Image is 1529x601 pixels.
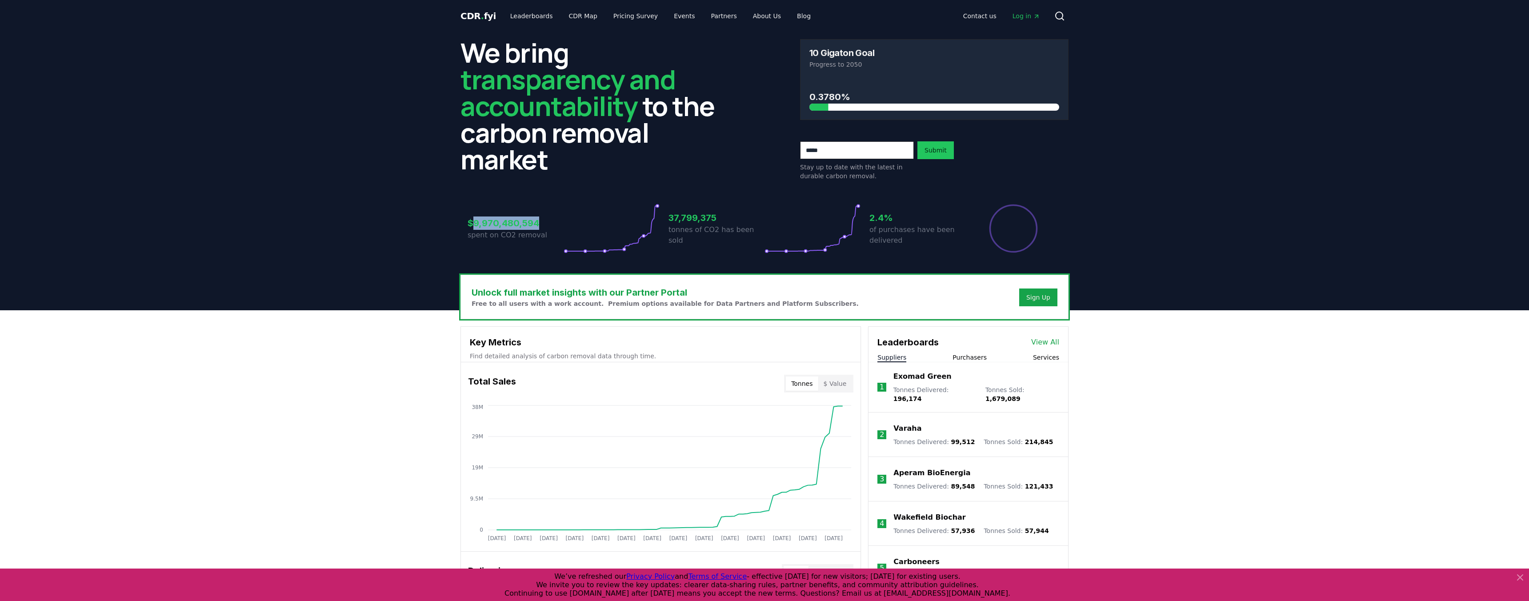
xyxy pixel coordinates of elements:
[480,527,483,533] tspan: 0
[668,224,764,246] p: tonnes of CO2 has been sold
[809,60,1059,69] p: Progress to 2050
[893,395,922,402] span: 196,174
[818,377,852,391] button: $ Value
[893,526,975,535] p: Tonnes Delivered :
[877,353,906,362] button: Suppliers
[1013,12,1040,20] span: Log in
[1025,483,1053,490] span: 121,433
[470,336,852,349] h3: Key Metrics
[951,438,975,445] span: 99,512
[869,211,965,224] h3: 2.4%
[956,8,1004,24] a: Contact us
[668,211,764,224] h3: 37,799,375
[643,535,661,541] tspan: [DATE]
[809,566,852,580] button: % of Sales
[468,216,564,230] h3: $9,970,480,594
[460,61,675,124] span: transparency and accountability
[956,8,1047,24] nav: Main
[880,563,884,573] p: 5
[917,141,954,159] button: Submit
[799,535,817,541] tspan: [DATE]
[893,437,975,446] p: Tonnes Delivered :
[481,11,484,21] span: .
[460,39,729,172] h2: We bring to the carbon removal market
[984,437,1053,446] p: Tonnes Sold :
[893,371,952,382] a: Exomad Green
[470,352,852,361] p: Find detailed analysis of carbon removal data through time.
[562,8,604,24] a: CDR Map
[468,564,511,582] h3: Deliveries
[472,404,483,410] tspan: 38M
[514,535,532,541] tspan: [DATE]
[472,433,483,440] tspan: 29M
[488,535,506,541] tspan: [DATE]
[1025,438,1053,445] span: 214,845
[704,8,744,24] a: Partners
[825,535,843,541] tspan: [DATE]
[985,395,1021,402] span: 1,679,089
[747,535,765,541] tspan: [DATE]
[893,482,975,491] p: Tonnes Delivered :
[985,385,1059,403] p: Tonnes Sold :
[989,204,1038,253] div: Percentage of sales delivered
[800,163,914,180] p: Stay up to date with the latest in durable carbon removal.
[1031,337,1059,348] a: View All
[880,382,884,393] p: 1
[880,429,884,440] p: 2
[1033,353,1059,362] button: Services
[746,8,788,24] a: About Us
[468,230,564,240] p: spent on CO2 removal
[984,482,1053,491] p: Tonnes Sold :
[984,526,1049,535] p: Tonnes Sold :
[1005,8,1047,24] a: Log in
[540,535,558,541] tspan: [DATE]
[880,518,884,529] p: 4
[472,286,859,299] h3: Unlock full market insights with our Partner Portal
[460,10,496,22] a: CDR.fyi
[667,8,702,24] a: Events
[472,465,483,471] tspan: 19M
[503,8,818,24] nav: Main
[893,557,939,567] a: Carboneers
[669,535,688,541] tspan: [DATE]
[880,474,884,485] p: 3
[566,535,584,541] tspan: [DATE]
[503,8,560,24] a: Leaderboards
[468,375,516,393] h3: Total Sales
[695,535,713,541] tspan: [DATE]
[809,90,1059,104] h3: 0.3780%
[877,336,939,349] h3: Leaderboards
[893,512,965,523] a: Wakefield Biochar
[951,527,975,534] span: 57,936
[460,11,496,21] span: CDR fyi
[592,535,610,541] tspan: [DATE]
[893,385,977,403] p: Tonnes Delivered :
[1025,527,1049,534] span: 57,944
[1019,288,1057,306] button: Sign Up
[773,535,791,541] tspan: [DATE]
[893,423,921,434] a: Varaha
[1026,293,1050,302] a: Sign Up
[893,468,970,478] a: Aperam BioEnergia
[809,48,874,57] h3: 10 Gigaton Goal
[721,535,739,541] tspan: [DATE]
[472,299,859,308] p: Free to all users with a work account. Premium options available for Data Partners and Platform S...
[784,566,809,580] button: Total
[606,8,665,24] a: Pricing Survey
[951,483,975,490] span: 89,548
[953,353,987,362] button: Purchasers
[869,224,965,246] p: of purchases have been delivered
[786,377,818,391] button: Tonnes
[617,535,636,541] tspan: [DATE]
[790,8,818,24] a: Blog
[470,496,483,502] tspan: 9.5M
